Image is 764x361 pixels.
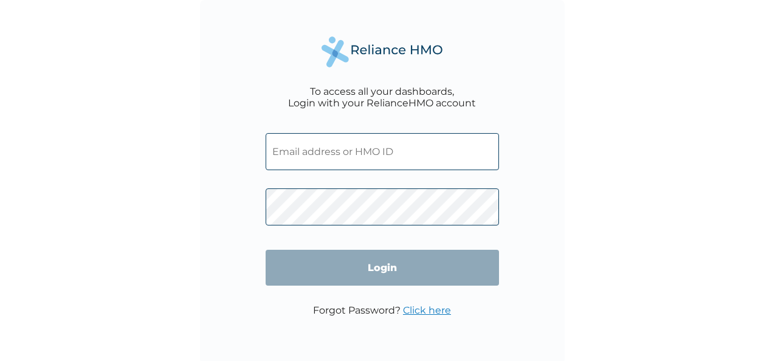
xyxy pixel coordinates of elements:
[322,36,443,67] img: Reliance Health's Logo
[288,86,476,109] div: To access all your dashboards, Login with your RelianceHMO account
[266,133,499,170] input: Email address or HMO ID
[266,250,499,286] input: Login
[403,304,451,316] a: Click here
[313,304,451,316] p: Forgot Password?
